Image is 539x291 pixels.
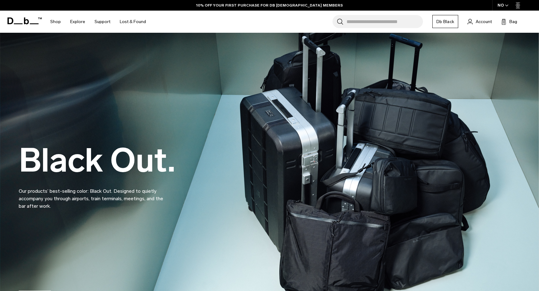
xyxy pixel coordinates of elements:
span: Bag [509,18,517,25]
a: Lost & Found [120,11,146,33]
button: Bag [501,18,517,25]
span: Account [476,18,492,25]
a: Db Black [432,15,458,28]
a: Explore [70,11,85,33]
a: Shop [50,11,61,33]
p: Our products’ best-selling color: Black Out. Designed to quietly accompany you through airports, ... [19,180,168,210]
nav: Main Navigation [46,11,151,33]
a: 10% OFF YOUR FIRST PURCHASE FOR DB [DEMOGRAPHIC_DATA] MEMBERS [196,2,343,8]
h2: Black Out. [19,144,175,177]
a: Account [468,18,492,25]
a: Support [95,11,110,33]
